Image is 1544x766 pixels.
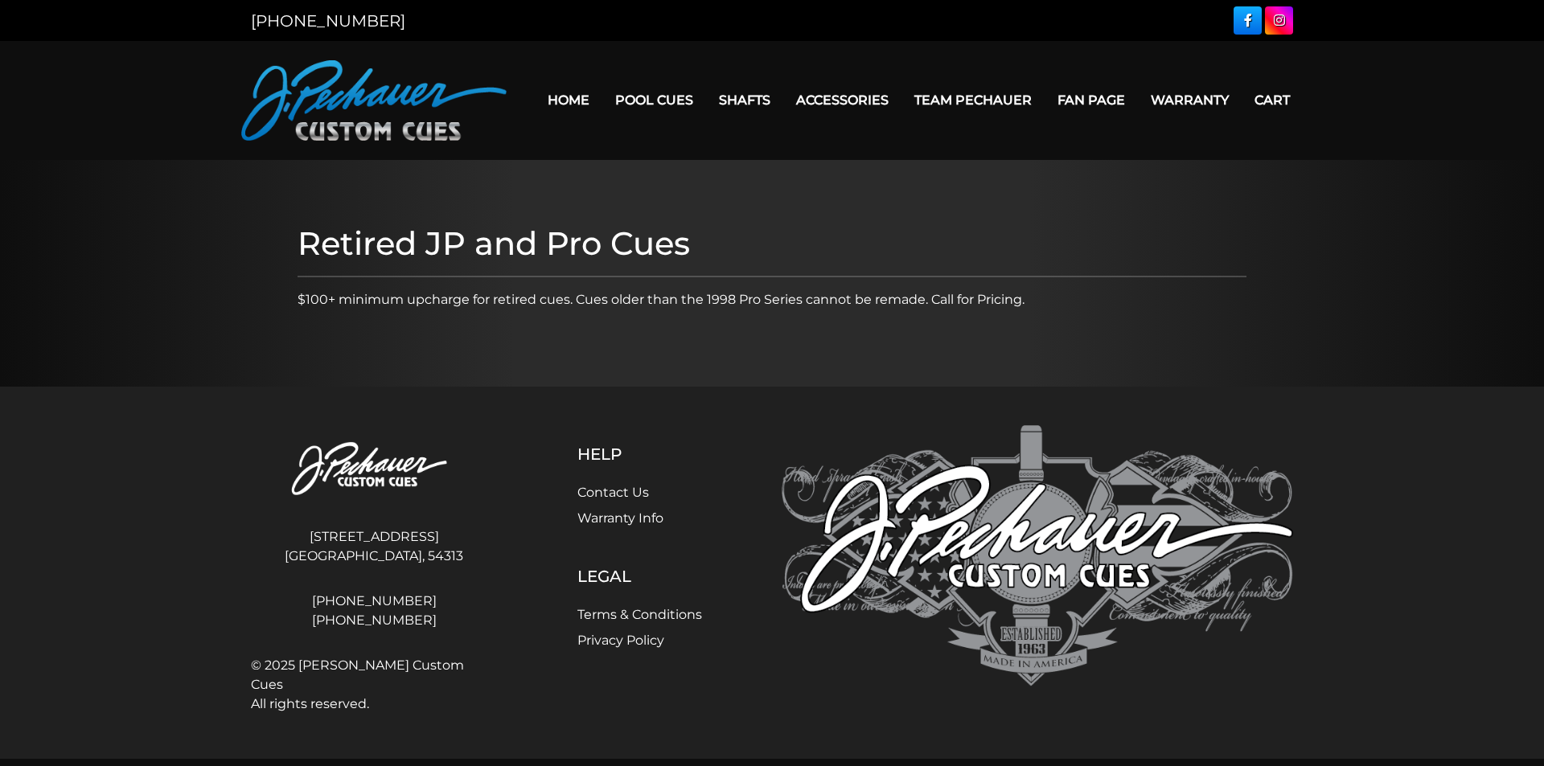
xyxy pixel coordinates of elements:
a: Privacy Policy [577,633,664,648]
a: [PHONE_NUMBER] [251,11,405,31]
h5: Help [577,444,702,464]
img: Pechauer Custom Cues [251,425,497,514]
span: © 2025 [PERSON_NAME] Custom Cues All rights reserved. [251,656,497,714]
a: Fan Page [1045,80,1138,121]
p: $100+ minimum upcharge for retired cues. Cues older than the 1998 Pro Series cannot be remade. Ca... [298,290,1246,309]
a: Warranty [1138,80,1242,121]
a: [PHONE_NUMBER] [251,592,497,611]
a: Warranty Info [577,510,663,526]
address: [STREET_ADDRESS] [GEOGRAPHIC_DATA], 54313 [251,521,497,572]
a: Shafts [706,80,783,121]
img: Pechauer Custom Cues [241,60,507,141]
a: Accessories [783,80,901,121]
h5: Legal [577,567,702,586]
img: Pechauer Custom Cues [782,425,1293,686]
a: Team Pechauer [901,80,1045,121]
h1: Retired JP and Pro Cues [298,224,1246,263]
a: [PHONE_NUMBER] [251,611,497,630]
a: Cart [1242,80,1303,121]
a: Pool Cues [602,80,706,121]
a: Home [535,80,602,121]
a: Contact Us [577,485,649,500]
a: Terms & Conditions [577,607,702,622]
